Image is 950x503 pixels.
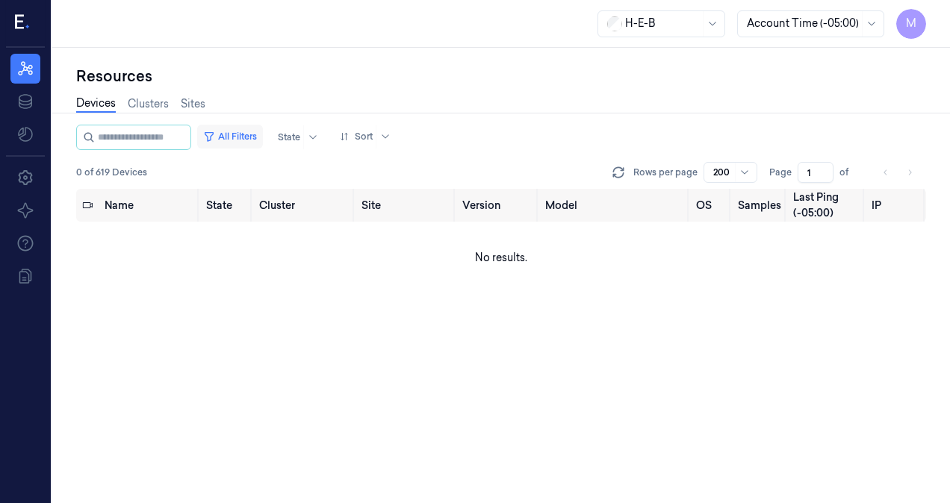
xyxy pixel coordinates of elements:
th: Name [99,189,200,222]
th: Site [356,189,456,222]
a: Sites [181,96,205,112]
th: Version [456,189,539,222]
button: All Filters [197,125,263,149]
span: 0 of 619 Devices [76,166,147,179]
a: Clusters [128,96,169,112]
th: Model [539,189,690,222]
p: Rows per page [633,166,698,179]
span: of [839,166,863,179]
td: No results. [76,222,926,293]
div: Resources [76,66,926,87]
th: Samples [732,189,787,222]
span: Page [769,166,792,179]
th: Last Ping (-05:00) [787,189,866,222]
th: OS [690,189,732,222]
th: State [200,189,252,222]
a: Devices [76,96,116,113]
button: M [896,9,926,39]
th: Cluster [253,189,356,222]
th: IP [866,189,926,222]
nav: pagination [875,162,920,183]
